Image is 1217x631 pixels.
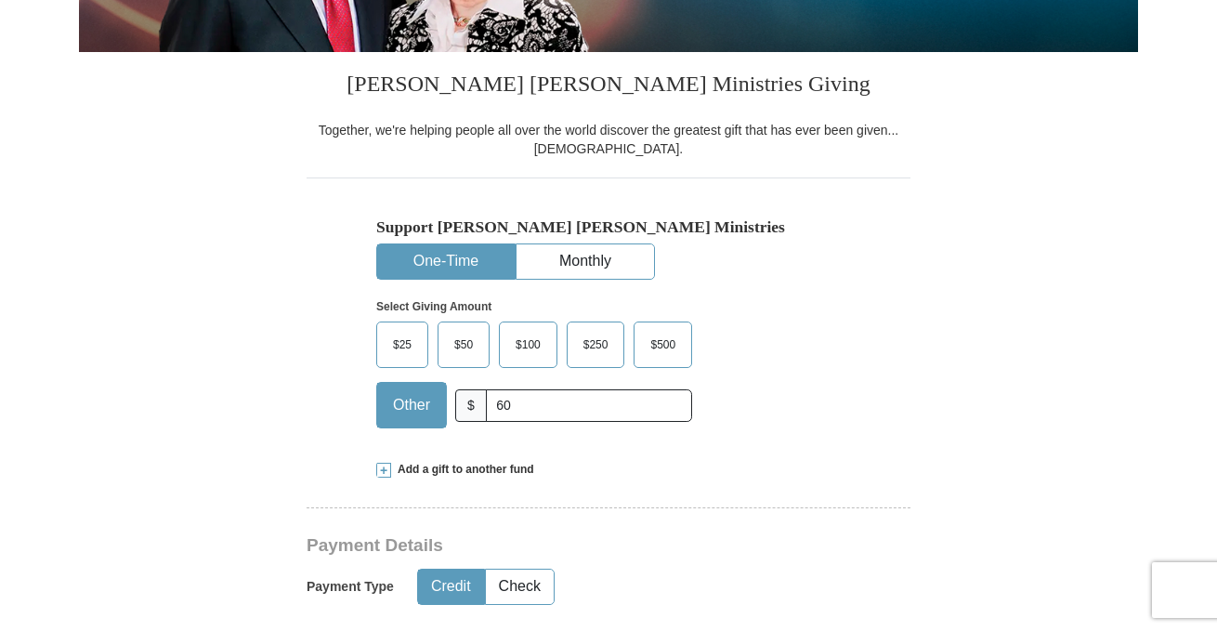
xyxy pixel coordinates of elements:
[376,217,841,237] h5: Support [PERSON_NAME] [PERSON_NAME] Ministries
[377,244,515,279] button: One-Time
[486,389,692,422] input: Other Amount
[307,52,910,121] h3: [PERSON_NAME] [PERSON_NAME] Ministries Giving
[418,570,484,604] button: Credit
[384,331,421,359] span: $25
[307,535,780,557] h3: Payment Details
[486,570,554,604] button: Check
[376,300,491,313] strong: Select Giving Amount
[574,331,618,359] span: $250
[307,121,910,158] div: Together, we're helping people all over the world discover the greatest gift that has ever been g...
[517,244,654,279] button: Monthly
[455,389,487,422] span: $
[391,462,534,478] span: Add a gift to another fund
[445,331,482,359] span: $50
[506,331,550,359] span: $100
[384,391,439,419] span: Other
[307,579,394,595] h5: Payment Type
[641,331,685,359] span: $500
